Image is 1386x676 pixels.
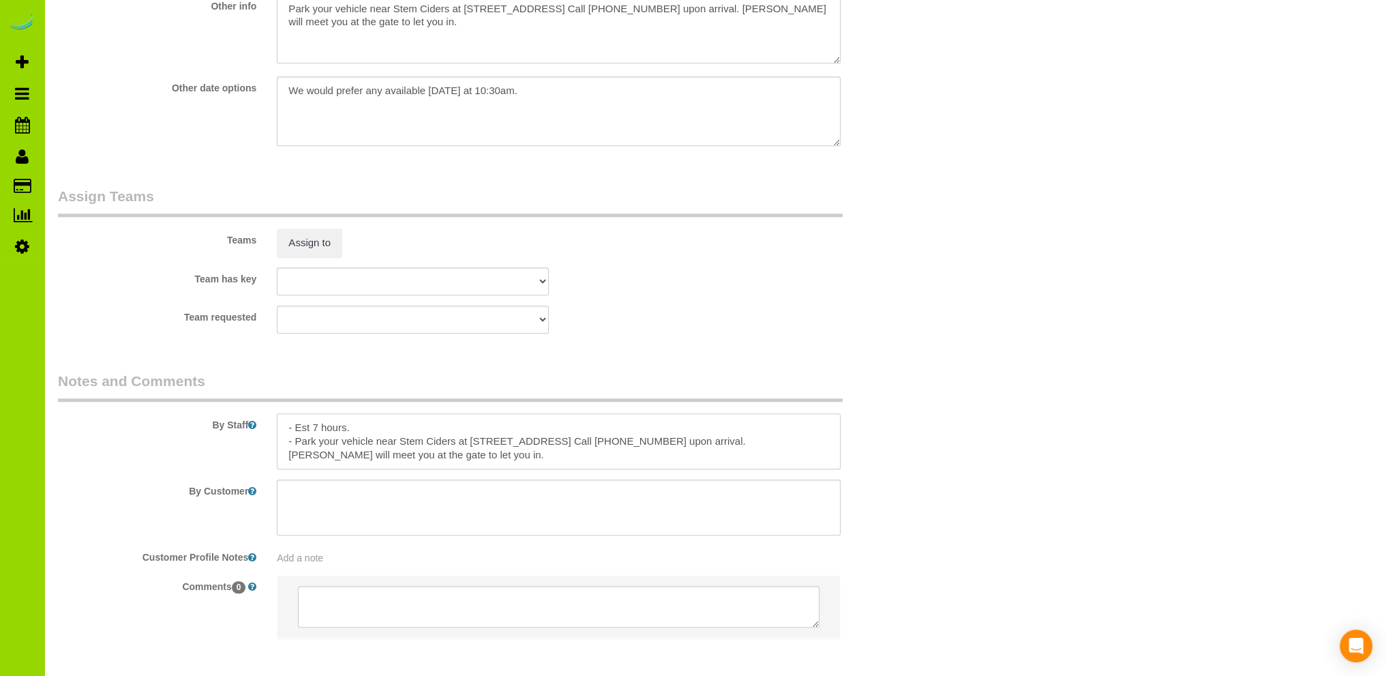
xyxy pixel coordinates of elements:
[1340,630,1372,662] div: Open Intercom Messenger
[48,480,267,498] label: By Customer
[48,306,267,324] label: Team requested
[48,546,267,564] label: Customer Profile Notes
[8,14,35,33] img: Automaid Logo
[58,371,843,402] legend: Notes and Comments
[48,76,267,95] label: Other date options
[48,229,267,247] label: Teams
[48,267,267,286] label: Team has key
[48,413,267,432] label: By Staff
[277,553,323,563] span: Add a note
[58,186,843,217] legend: Assign Teams
[48,575,267,593] label: Comments
[277,229,342,257] button: Assign to
[232,581,246,593] span: 0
